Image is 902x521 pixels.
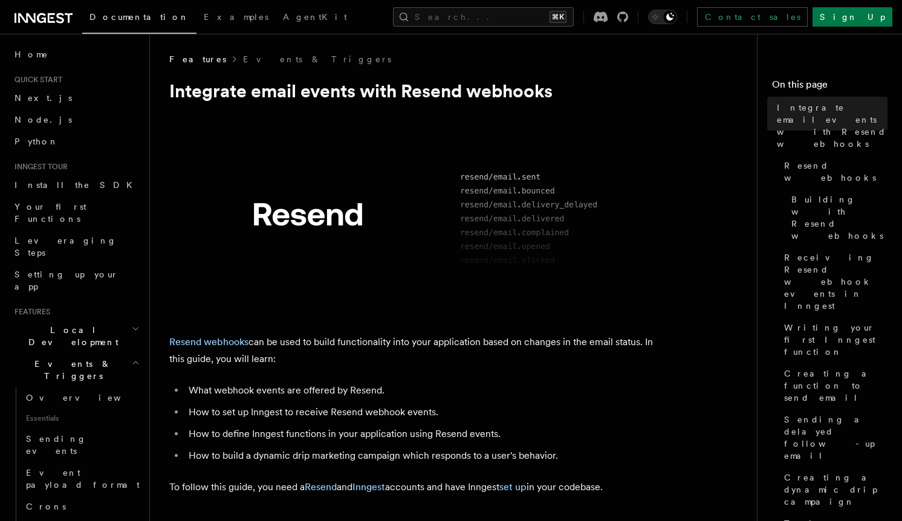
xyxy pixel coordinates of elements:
[82,4,196,34] a: Documentation
[787,189,887,247] a: Building with Resend webhooks
[185,447,653,464] li: How to build a dynamic drip marketing campaign which responds to a user's behavior.
[777,102,887,150] span: Integrate email events with Resend webhooks
[10,264,142,297] a: Setting up your app
[26,434,86,456] span: Sending events
[243,53,391,65] a: Events & Triggers
[10,307,50,317] span: Features
[550,11,566,23] kbd: ⌘K
[305,481,337,493] a: Resend
[15,270,118,291] span: Setting up your app
[185,382,653,399] li: What webhook events are offered by Resend.
[15,236,117,257] span: Leveraging Steps
[283,12,347,22] span: AgentKit
[499,481,527,493] a: set up
[196,4,276,33] a: Examples
[10,87,142,109] a: Next.js
[26,468,140,490] span: Event payload format
[26,502,66,511] span: Crons
[784,367,887,404] span: Creating a function to send email
[21,428,142,462] a: Sending events
[204,12,268,22] span: Examples
[779,155,887,189] a: Resend webhooks
[185,404,653,421] li: How to set up Inngest to receive Resend webhook events.
[772,97,887,155] a: Integrate email events with Resend webhooks
[697,7,808,27] a: Contact sales
[26,393,151,403] span: Overview
[276,4,354,33] a: AgentKit
[779,409,887,467] a: Sending a delayed follow-up email
[784,322,887,358] span: Writing your first Inngest function
[169,147,653,283] img: Resend Logo
[779,467,887,513] a: Creating a dynamic drip campaign
[784,413,887,462] span: Sending a delayed follow-up email
[10,324,132,348] span: Local Development
[10,196,142,230] a: Your first Functions
[393,7,574,27] button: Search...⌘K
[10,353,142,387] button: Events & Triggers
[10,162,68,172] span: Inngest tour
[772,77,887,97] h4: On this page
[10,131,142,152] a: Python
[813,7,892,27] a: Sign Up
[10,75,62,85] span: Quick start
[10,109,142,131] a: Node.js
[15,93,72,103] span: Next.js
[21,496,142,517] a: Crons
[352,481,385,493] a: Inngest
[791,193,887,242] span: Building with Resend webhooks
[185,426,653,442] li: How to define Inngest functions in your application using Resend events.
[15,180,140,190] span: Install the SDK
[10,358,132,382] span: Events & Triggers
[15,202,86,224] span: Your first Functions
[10,44,142,65] a: Home
[10,174,142,196] a: Install the SDK
[784,251,887,312] span: Receiving Resend webhook events in Inngest
[89,12,189,22] span: Documentation
[169,479,653,496] p: To follow this guide, you need a and accounts and have Inngest in your codebase.
[648,10,677,24] button: Toggle dark mode
[169,53,226,65] span: Features
[779,247,887,317] a: Receiving Resend webhook events in Inngest
[21,462,142,496] a: Event payload format
[15,48,48,60] span: Home
[169,336,248,348] a: Resend webhooks
[10,319,142,353] button: Local Development
[10,230,142,264] a: Leveraging Steps
[784,471,887,508] span: Creating a dynamic drip campaign
[169,334,653,367] p: can be used to build functionality into your application based on changes in the email status. In...
[15,115,72,125] span: Node.js
[21,409,142,428] span: Essentials
[784,160,887,184] span: Resend webhooks
[779,317,887,363] a: Writing your first Inngest function
[15,137,59,146] span: Python
[21,387,142,409] a: Overview
[779,363,887,409] a: Creating a function to send email
[169,80,653,102] h1: Integrate email events with Resend webhooks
